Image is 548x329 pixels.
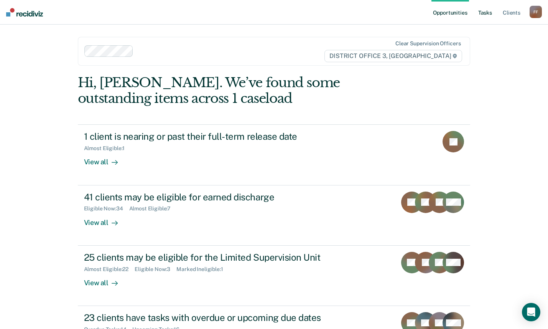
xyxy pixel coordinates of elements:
[78,185,471,246] a: 41 clients may be eligible for earned dischargeEligible Now:34Almost Eligible:7View all
[395,40,461,47] div: Clear supervision officers
[78,75,392,106] div: Hi, [PERSON_NAME]. We’ve found some outstanding items across 1 caseload
[135,266,176,273] div: Eligible Now : 3
[84,192,353,203] div: 41 clients may be eligible for earned discharge
[84,252,353,263] div: 25 clients may be eligible for the Limited Supervision Unit
[84,145,131,152] div: Almost Eligible : 1
[522,303,540,321] div: Open Intercom Messenger
[84,266,135,273] div: Almost Eligible : 22
[324,50,462,62] span: DISTRICT OFFICE 3, [GEOGRAPHIC_DATA]
[84,212,127,227] div: View all
[84,131,353,142] div: 1 client is nearing or past their full-term release date
[84,152,127,167] div: View all
[6,8,43,17] img: Recidiviz
[530,6,542,18] div: F F
[78,246,471,306] a: 25 clients may be eligible for the Limited Supervision UnitAlmost Eligible:22Eligible Now:3Marked...
[78,124,471,185] a: 1 client is nearing or past their full-term release dateAlmost Eligible:1View all
[176,266,229,273] div: Marked Ineligible : 1
[129,205,177,212] div: Almost Eligible : 7
[530,6,542,18] button: FF
[84,312,353,323] div: 23 clients have tasks with overdue or upcoming due dates
[84,272,127,287] div: View all
[84,205,129,212] div: Eligible Now : 34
